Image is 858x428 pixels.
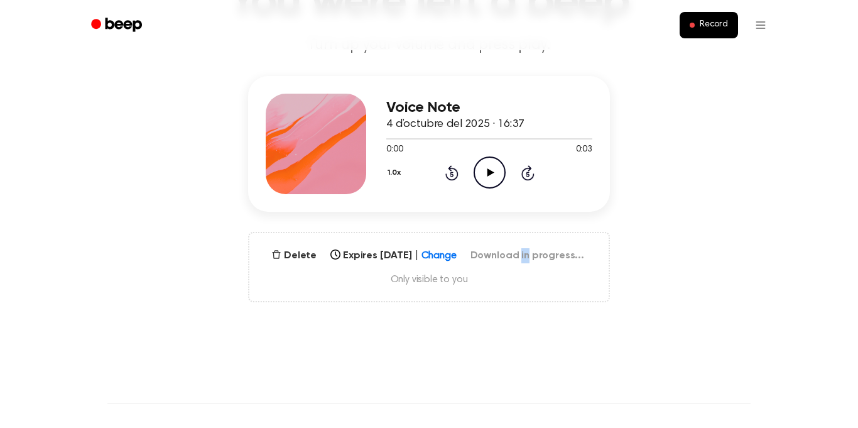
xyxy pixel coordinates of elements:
[386,99,592,116] h3: Voice Note
[264,273,594,286] span: Only visible to you
[576,143,592,156] span: 0:03
[386,143,403,156] span: 0:00
[465,248,589,268] button: Download in progress...
[82,13,153,38] a: Beep
[386,119,524,130] span: 4 d’octubre del 2025 · 16:37
[266,248,322,263] button: Delete
[700,19,728,31] span: Record
[386,162,405,184] button: 1.0x
[680,12,738,38] button: Record
[746,10,776,40] button: Open menu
